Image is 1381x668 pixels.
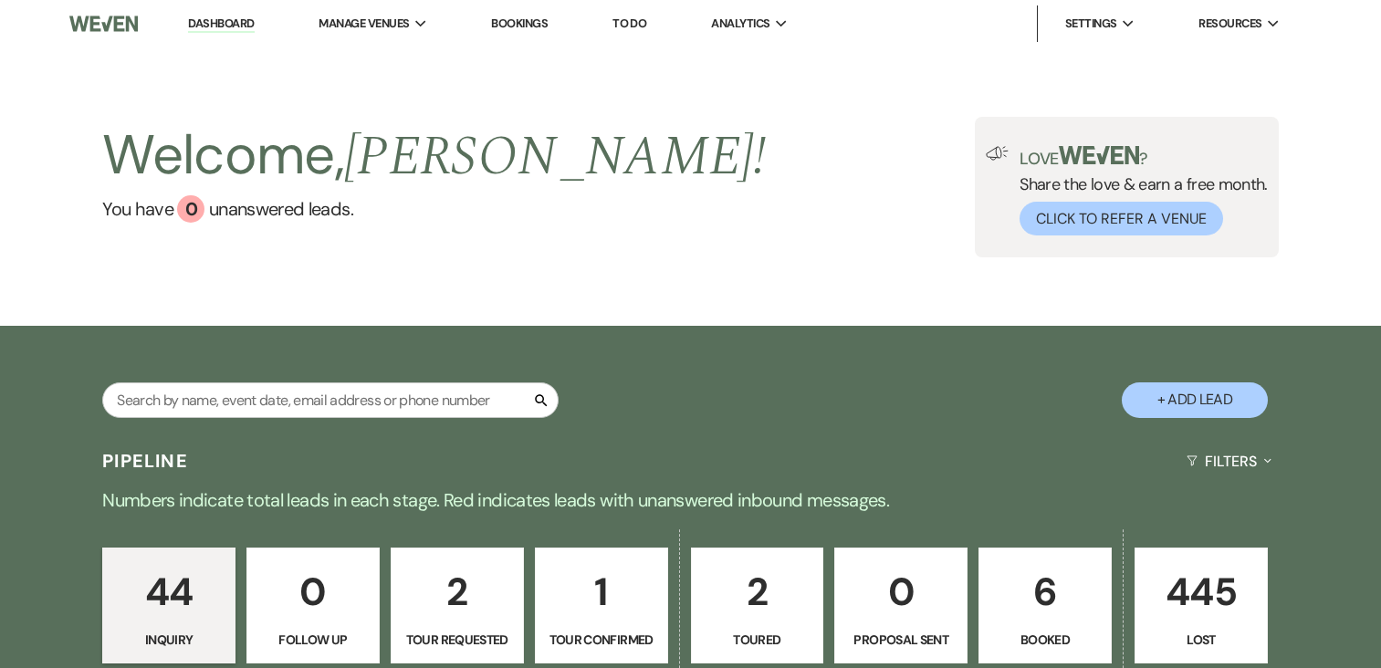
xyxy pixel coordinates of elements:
h3: Pipeline [102,448,188,474]
a: 1Tour Confirmed [535,548,668,664]
a: You have 0 unanswered leads. [102,195,766,223]
p: Tour Requested [403,630,512,650]
a: 44Inquiry [102,548,235,664]
a: 2Tour Requested [391,548,524,664]
div: Share the love & earn a free month. [1009,146,1268,235]
p: Toured [703,630,812,650]
p: Love ? [1020,146,1268,167]
a: 6Booked [978,548,1112,664]
p: 1 [547,561,656,622]
div: 0 [177,195,204,223]
a: 445Lost [1135,548,1268,664]
p: Lost [1146,630,1256,650]
button: + Add Lead [1122,382,1268,418]
a: To Do [612,16,646,31]
p: 6 [990,561,1100,622]
a: 0Follow Up [246,548,380,664]
p: 2 [703,561,812,622]
button: Filters [1179,437,1279,485]
img: Weven Logo [69,5,138,43]
span: [PERSON_NAME] ! [344,115,766,199]
p: Follow Up [258,630,368,650]
p: Booked [990,630,1100,650]
p: Inquiry [114,630,224,650]
img: weven-logo-green.svg [1059,146,1140,164]
a: 0Proposal Sent [834,548,968,664]
p: Numbers indicate total leads in each stage. Red indicates leads with unanswered inbound messages. [34,485,1348,515]
span: Resources [1198,15,1261,33]
input: Search by name, event date, email address or phone number [102,382,559,418]
p: 0 [258,561,368,622]
h2: Welcome, [102,117,766,195]
button: Click to Refer a Venue [1020,202,1223,235]
p: Tour Confirmed [547,630,656,650]
p: 445 [1146,561,1256,622]
span: Manage Venues [319,15,409,33]
span: Analytics [711,15,769,33]
a: Dashboard [188,16,254,33]
p: 0 [846,561,956,622]
p: 44 [114,561,224,622]
p: 2 [403,561,512,622]
span: Settings [1065,15,1117,33]
img: loud-speaker-illustration.svg [986,146,1009,161]
a: Bookings [491,16,548,31]
a: 2Toured [691,548,824,664]
p: Proposal Sent [846,630,956,650]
